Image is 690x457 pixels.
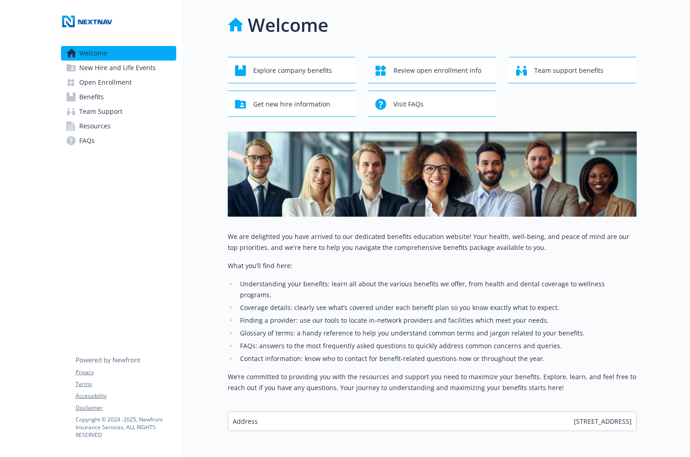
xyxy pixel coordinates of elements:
[228,91,356,117] button: Get new hire information
[368,57,496,83] button: Review open enrollment info
[248,11,328,39] h1: Welcome
[79,46,107,61] span: Welcome
[76,368,176,376] a: Privacy
[228,57,356,83] button: Explore company benefits
[76,416,176,439] p: Copyright © 2024 - 2025 , Newfront Insurance Services, ALL RIGHTS RESERVED
[534,62,603,79] span: Team support benefits
[228,371,637,393] p: We’re committed to providing you with the resources and support you need to maximize your benefit...
[238,279,637,300] li: Understanding your benefits: learn all about the various benefits we offer, from health and denta...
[61,90,176,104] a: Benefits
[238,340,637,351] li: FAQs: answers to the most frequently asked questions to quickly address common concerns and queries.
[509,57,637,83] button: Team support benefits
[394,96,424,113] span: Visit FAQs
[238,302,637,313] li: Coverage details: clearly see what’s covered under each benefit plan so you know exactly what to ...
[238,328,637,339] li: Glossary of terms: a handy reference to help you understand common terms and jargon related to yo...
[574,416,632,426] span: [STREET_ADDRESS]
[61,133,176,148] a: FAQs
[79,90,104,104] span: Benefits
[238,353,637,364] li: Contact information: know who to contact for benefit-related questions now or throughout the year.
[228,260,637,271] p: What you’ll find here:
[61,61,176,75] a: New Hire and Life Events
[61,75,176,90] a: Open Enrollment
[76,380,176,388] a: Terms
[253,62,332,79] span: Explore company benefits
[228,132,637,217] img: overview page banner
[76,392,176,400] a: Accessibility
[61,104,176,119] a: Team Support
[79,104,123,119] span: Team Support
[79,133,95,148] span: FAQs
[79,75,132,90] span: Open Enrollment
[228,231,637,253] p: We are delighted you have arrived to our dedicated benefits education website! Your health, well-...
[79,119,111,133] span: Resources
[368,91,496,117] button: Visit FAQs
[233,416,258,426] span: Address
[238,315,637,326] li: Finding a provider: use our tools to locate in-network providers and facilities which meet your n...
[394,62,481,79] span: Review open enrollment info
[253,96,330,113] span: Get new hire information
[76,404,176,412] a: Disclaimer
[61,119,176,133] a: Resources
[79,61,156,75] span: New Hire and Life Events
[61,46,176,61] a: Welcome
